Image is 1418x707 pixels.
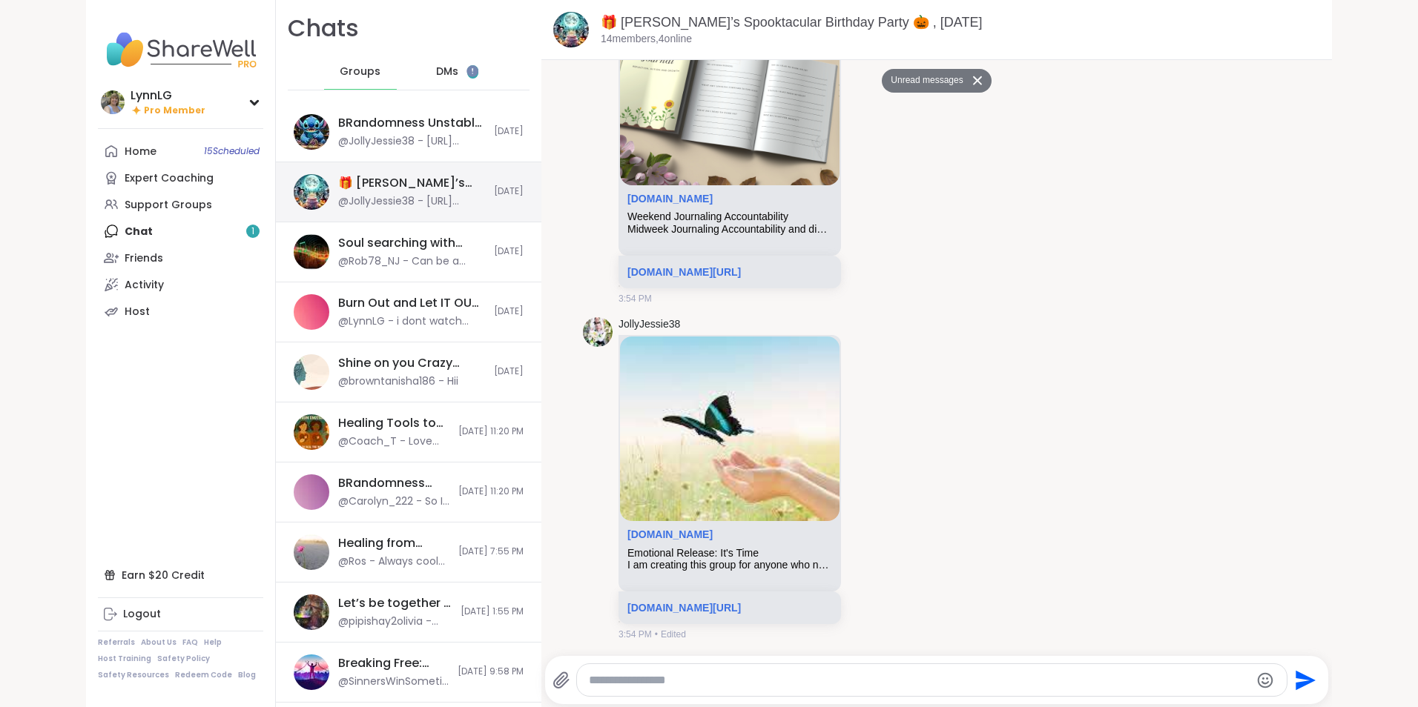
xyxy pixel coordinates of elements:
span: • [655,628,658,641]
h1: Chats [288,12,359,45]
img: 🎁 Lynette’s Spooktacular Birthday Party 🎃 , Oct 11 [553,12,589,47]
span: [DATE] [494,245,524,258]
a: Help [204,637,222,648]
span: [DATE] 9:58 PM [458,665,524,678]
img: Soul searching with music -Special topic edition! , Oct 13 [294,234,329,270]
span: [DATE] 11:20 PM [458,425,524,438]
span: [DATE] [494,185,524,198]
div: @JollyJessie38 - [URL][DOMAIN_NAME] [338,134,485,149]
div: BRandomness Unstable Connection Open Forum, [DATE] [338,115,485,131]
div: Let’s be together ! Body Double/Chat, [DATE] [338,595,452,611]
span: DMs [436,64,458,79]
a: JollyJessie38 [619,317,680,332]
button: Emoji picker [1256,671,1274,689]
a: Attachment [627,193,713,205]
img: LynnLG [101,90,125,114]
div: Healing from Emotional Abuse, [DATE] [338,535,449,551]
img: Shine on you Crazy Diamond!, Oct 12 [294,354,329,390]
a: [DOMAIN_NAME][URL] [627,602,741,614]
a: Logout [98,601,263,628]
div: Friends [125,251,163,266]
div: Home [125,145,156,159]
div: Breaking Free: Early Recovery from [GEOGRAPHIC_DATA], [DATE] [338,655,449,671]
img: Burn Out and Let IT OUT, Oct 11 [294,294,329,330]
img: Healing from Emotional Abuse, Oct 10 [294,534,329,570]
img: BRandomness Unstable Connection Open Forum, Oct 11 [294,114,329,150]
span: Edited [661,628,686,641]
div: I am creating this group for anyone who needs this space whether it be crying, talking out emotio... [627,559,832,571]
p: 14 members, 4 online [601,32,692,47]
div: @browntanisha186 - Hii [338,374,458,389]
div: Emotional Release: It's Time [627,547,832,560]
div: Midweek Journaling Accountability and discussion prompts and reflection [627,223,832,236]
span: Pro Member [144,104,205,117]
img: Let’s be together ! Body Double/Chat, Oct 10 [294,594,329,630]
div: Soul searching with music -Special topic edition! , [DATE] [338,235,485,251]
img: BRandomness Ohana Open Forum, Oct 09 [294,474,329,510]
a: Safety Resources [98,670,169,680]
div: Expert Coaching [125,171,214,186]
img: 🎁 Lynette’s Spooktacular Birthday Party 🎃 , Oct 11 [294,174,329,210]
div: Host [125,305,150,319]
div: 🎁 [PERSON_NAME]’s Spooktacular Birthday Party 🎃 , [DATE] [338,175,485,191]
div: @pipishay2olivia - she learning how to wave [338,614,452,629]
span: [DATE] [494,365,524,378]
span: [DATE] [494,125,524,138]
div: Support Groups [125,198,212,213]
a: [DOMAIN_NAME][URL] [627,266,741,278]
img: https://sharewell-space-live.sfo3.digitaloceanspaces.com/user-generated/3602621c-eaa5-4082-863a-9... [583,317,613,347]
div: BRandomness Ohana Open Forum, [DATE] [338,475,449,491]
a: Blog [238,670,256,680]
span: 3:54 PM [619,292,652,305]
a: About Us [141,637,177,648]
a: Attachment [627,528,713,540]
span: Groups [340,64,380,79]
a: Redeem Code [175,670,232,680]
a: Expert Coaching [98,165,263,191]
span: [DATE] 7:55 PM [458,545,524,558]
a: Referrals [98,637,135,648]
a: Friends [98,245,263,271]
img: Healing Tools to Seal the Wounds, Oct 10 [294,414,329,450]
div: @LynnLG - i dont watch comedy I always choose a different genre hmm [338,314,485,329]
div: Logout [123,607,161,622]
button: Unread messages [882,69,967,93]
img: ShareWell Nav Logo [98,24,263,76]
a: Activity [98,271,263,298]
div: @JollyJessie38 - [URL][DOMAIN_NAME] [338,194,485,209]
span: 3:54 PM [619,628,652,641]
a: Safety Policy [157,654,210,664]
div: Burn Out and Let IT OUT, [DATE] [338,295,485,311]
div: @Ros - Always cool to meet a fellow [DEMOGRAPHIC_DATA] 🍁Keep coming back to see us🌠 [338,554,449,569]
div: Weekend Journaling Accountability [627,210,832,223]
a: 🎁 [PERSON_NAME]’s Spooktacular Birthday Party 🎃 , [DATE] [601,15,983,30]
img: Emotional Release: It's Time [620,336,840,521]
div: Healing Tools to Seal the Wounds, [DATE] [338,415,449,431]
div: @Rob78_NJ - Can be a movie with a iconic sound track? Does it have to be the actors singing [338,254,485,269]
div: LynnLG [131,87,205,104]
textarea: Type your message [589,673,1249,688]
a: Home15Scheduled [98,138,263,165]
a: Host [98,298,263,325]
span: [DATE] 1:55 PM [461,605,524,618]
span: [DATE] [494,305,524,318]
iframe: Spotlight [466,65,478,77]
span: 15 Scheduled [204,145,260,157]
div: Activity [125,278,164,293]
div: @Coach_T - Love you [PERSON_NAME]. You deserve a bit of a rest and reflect. You are worthy everyt... [338,434,449,449]
img: Breaking Free: Early Recovery from Abuse, Oct 09 [294,654,329,690]
div: @SinnersWinSometimes - i think my cat is a CIA agent lol [338,674,449,689]
span: [DATE] 11:20 PM [458,485,524,498]
button: Send [1287,663,1321,697]
div: Shine on you Crazy Diamond!, [DATE] [338,355,485,371]
a: Host Training [98,654,151,664]
div: Earn $20 Credit [98,562,263,588]
div: @Carolyn_222 - So I can pop in from gothic vampire party [338,494,449,509]
a: Support Groups [98,191,263,218]
a: FAQ [182,637,198,648]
